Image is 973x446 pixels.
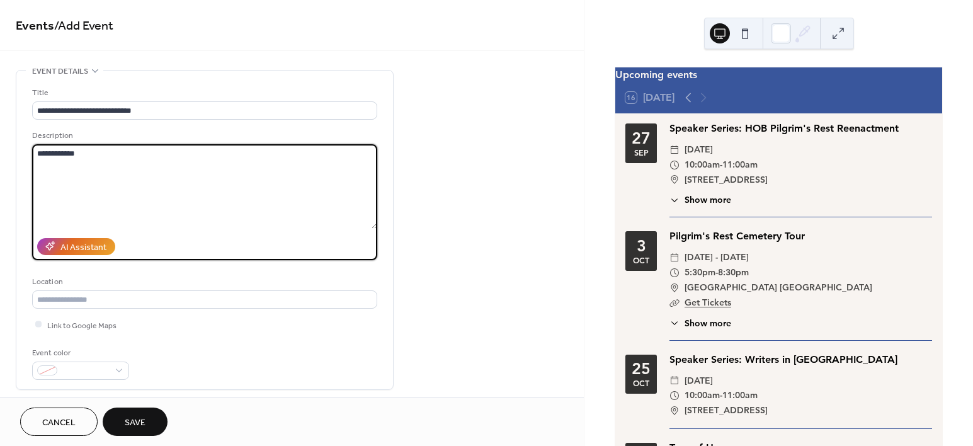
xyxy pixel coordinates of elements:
[685,297,731,308] a: Get Tickets
[32,275,375,289] div: Location
[669,193,680,207] div: ​
[720,388,722,403] span: -
[633,256,649,265] div: Oct
[685,374,713,389] span: [DATE]
[685,157,720,173] span: 10:00am
[685,250,749,265] span: [DATE] - [DATE]
[718,265,749,280] span: 8:30pm
[47,319,117,332] span: Link to Google Maps
[54,14,113,38] span: / Add Event
[669,157,680,173] div: ​
[42,416,76,430] span: Cancel
[103,408,168,436] button: Save
[669,250,680,265] div: ​
[685,265,715,280] span: 5:30pm
[669,403,680,418] div: ​
[669,374,680,389] div: ​
[720,157,722,173] span: -
[685,388,720,403] span: 10:00am
[685,403,768,418] span: [STREET_ADDRESS]
[632,361,651,377] div: 25
[60,241,106,254] div: AI Assistant
[637,238,646,254] div: 3
[632,130,651,146] div: 27
[722,157,758,173] span: 11:00am
[16,14,54,38] a: Events
[669,388,680,403] div: ​
[669,317,680,330] div: ​
[37,238,115,255] button: AI Assistant
[685,173,768,188] span: [STREET_ADDRESS]
[669,193,731,207] button: ​Show more
[669,142,680,157] div: ​
[669,317,731,330] button: ​Show more
[20,408,98,436] button: Cancel
[722,388,758,403] span: 11:00am
[685,142,713,157] span: [DATE]
[669,295,680,311] div: ​
[669,280,680,295] div: ​
[669,173,680,188] div: ​
[685,193,731,207] span: Show more
[715,265,718,280] span: -
[669,352,932,367] div: Speaker Series: Writers in [GEOGRAPHIC_DATA]
[669,230,805,242] a: Pilgrim's Rest Cemetery Tour
[32,86,375,100] div: Title
[615,67,942,83] div: Upcoming events
[125,416,145,430] span: Save
[669,265,680,280] div: ​
[32,65,88,78] span: Event details
[633,379,649,387] div: Oct
[32,346,127,360] div: Event color
[685,280,872,295] span: [GEOGRAPHIC_DATA] [GEOGRAPHIC_DATA]
[32,129,375,142] div: Description
[685,317,731,330] span: Show more
[669,121,932,136] div: Speaker Series: HOB Pilgrim's Rest Reenactment
[634,149,649,157] div: Sep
